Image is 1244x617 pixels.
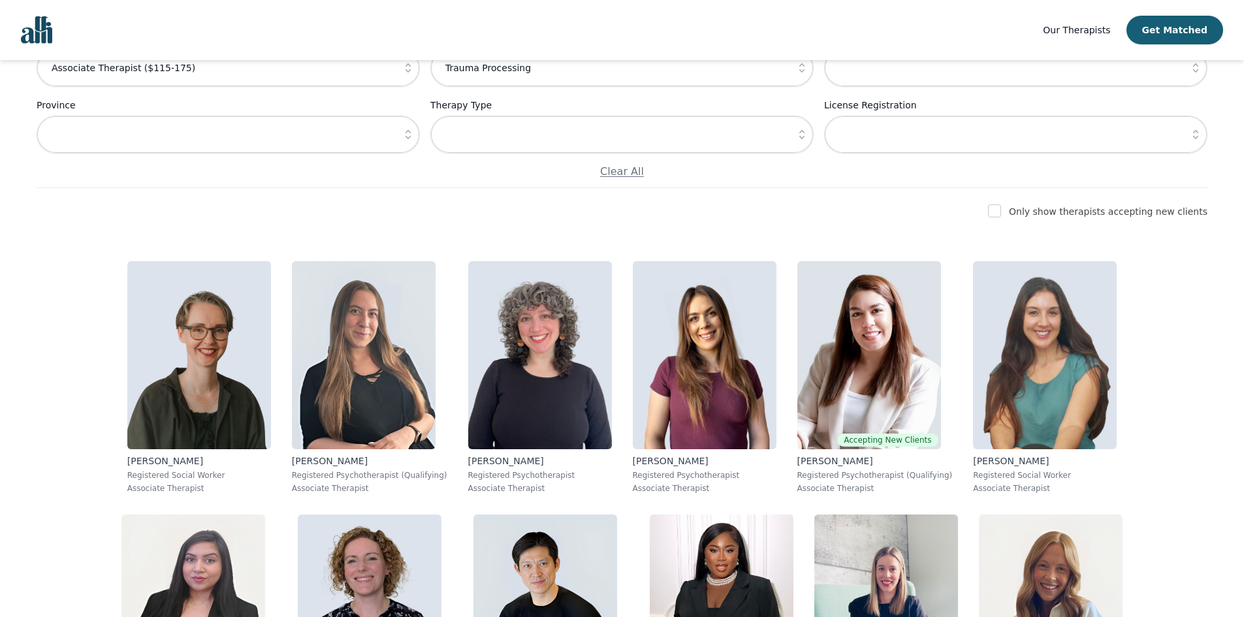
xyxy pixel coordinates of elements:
img: Shannon_Vokes [292,261,436,449]
p: [PERSON_NAME] [292,454,447,467]
img: alli logo [21,16,52,44]
img: Natalie_Taylor [633,261,776,449]
a: Jordan_Nardone[PERSON_NAME]Registered PsychotherapistAssociate Therapist [458,251,622,504]
a: Natalie_Taylor[PERSON_NAME]Registered PsychotherapistAssociate Therapist [622,251,787,504]
img: Jordan_Nardone [468,261,612,449]
a: Our Therapists [1043,22,1110,38]
img: Ava_Pouyandeh [797,261,941,449]
label: Only show therapists accepting new clients [1009,206,1207,217]
p: [PERSON_NAME] [127,454,271,467]
p: Registered Psychotherapist (Qualifying) [292,470,447,481]
label: Therapy Type [430,97,814,113]
p: [PERSON_NAME] [468,454,612,467]
a: Ava_PouyandehAccepting New Clients[PERSON_NAME]Registered Psychotherapist (Qualifying)Associate T... [787,251,963,504]
span: Our Therapists [1043,25,1110,35]
p: [PERSON_NAME] [973,454,1117,467]
label: License Registration [824,97,1207,113]
p: Associate Therapist [633,483,776,494]
a: Shannon_Vokes[PERSON_NAME]Registered Psychotherapist (Qualifying)Associate Therapist [281,251,458,504]
img: Amrit_Bhangoo [973,261,1117,449]
p: Associate Therapist [468,483,612,494]
p: Registered Social Worker [127,470,271,481]
p: Registered Psychotherapist [468,470,612,481]
a: Claire_Cummings[PERSON_NAME]Registered Social WorkerAssociate Therapist [117,251,281,504]
p: Registered Psychotherapist (Qualifying) [797,470,953,481]
p: Registered Psychotherapist [633,470,776,481]
p: [PERSON_NAME] [797,454,953,467]
p: Clear All [37,164,1207,180]
p: [PERSON_NAME] [633,454,776,467]
img: Claire_Cummings [127,261,271,449]
button: Get Matched [1126,16,1223,44]
a: Amrit_Bhangoo[PERSON_NAME]Registered Social WorkerAssociate Therapist [963,251,1127,504]
p: Registered Social Worker [973,470,1117,481]
p: Associate Therapist [973,483,1117,494]
p: Associate Therapist [292,483,447,494]
p: Associate Therapist [797,483,953,494]
span: Accepting New Clients [837,434,938,447]
p: Associate Therapist [127,483,271,494]
label: Province [37,97,420,113]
